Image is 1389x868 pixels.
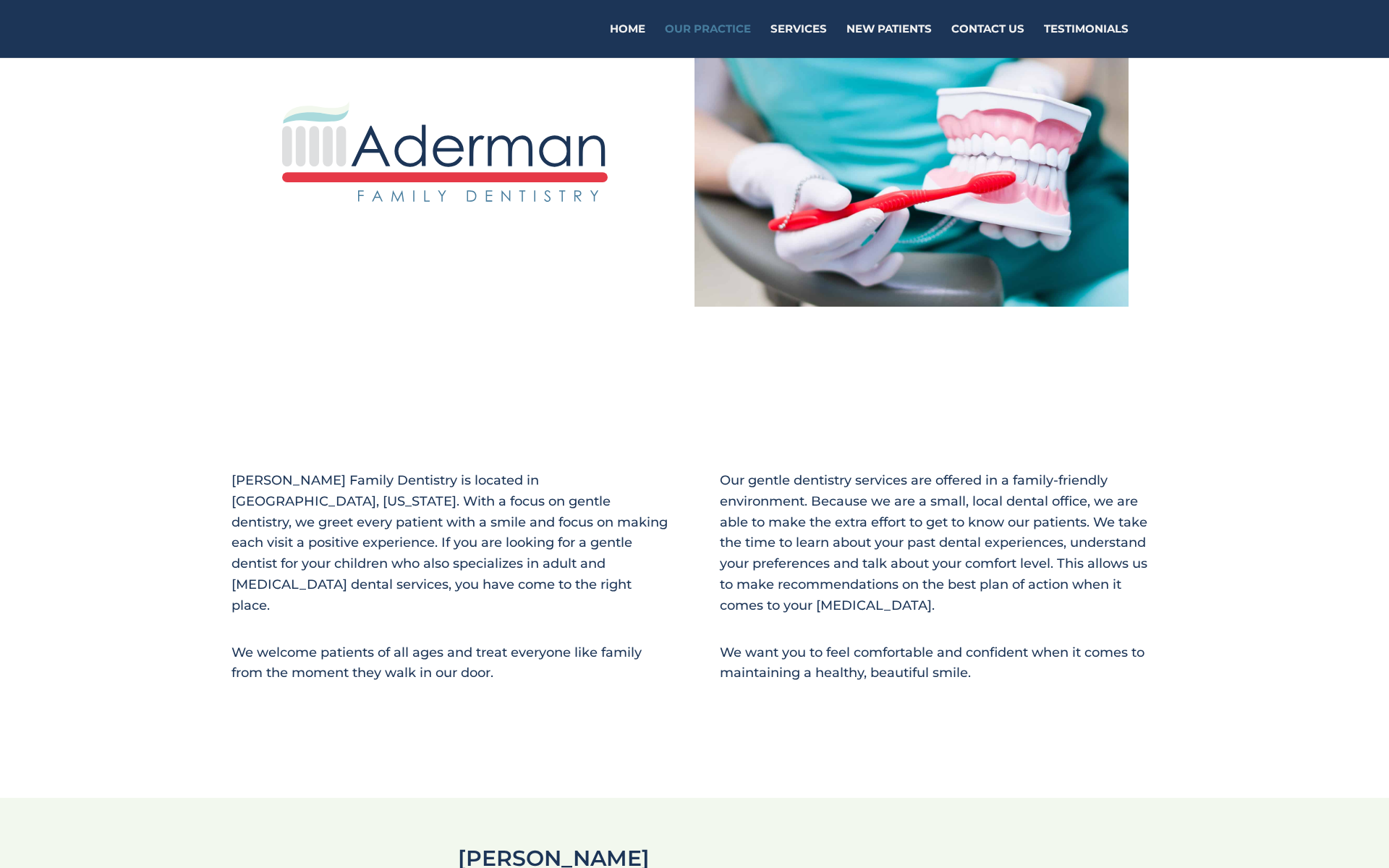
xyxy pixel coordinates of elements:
a: Testimonials [1044,24,1129,58]
p: Our gentle dentistry services are offered in a family-friendly environment. Because we are a smal... [720,470,1157,629]
p: We welcome patients of all ages and treat everyone like family from the moment they walk in our d... [231,642,669,684]
a: Services [770,24,827,58]
a: Our Practice [665,24,751,58]
p: We want you to feel comfortable and confident when it comes to maintaining a healthy, beautiful s... [720,642,1157,684]
a: New Patients [846,24,932,58]
p: [PERSON_NAME] Family Dentistry is located in [GEOGRAPHIC_DATA], [US_STATE]. With a focus on gentl... [231,470,669,629]
img: aderman-logo-full-color-on-transparent-vector [282,101,608,202]
a: Contact Us [951,24,1024,58]
a: Home [610,24,645,58]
